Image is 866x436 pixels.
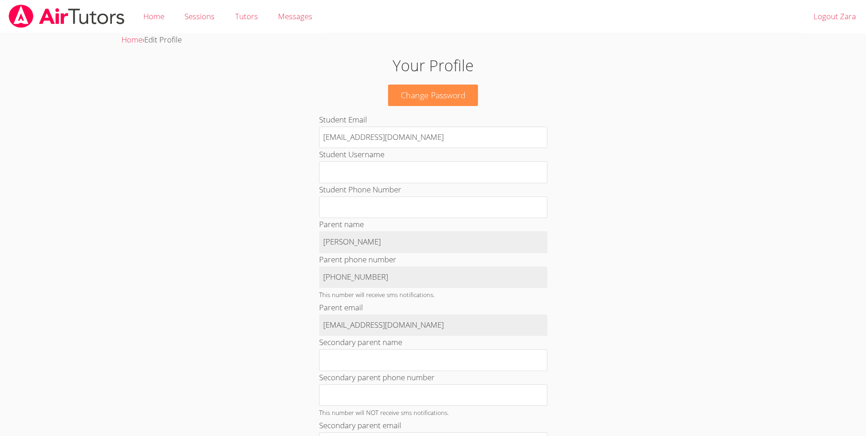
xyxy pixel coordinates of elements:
[121,33,745,47] div: ›
[121,34,142,45] a: Home
[319,337,402,347] label: Secondary parent name
[319,420,401,431] label: Secondary parent email
[278,11,312,21] span: Messages
[8,5,126,28] img: airtutors_banner-c4298cdbf04f3fff15de1276eac7730deb9818008684d7c2e4769d2f7ddbe033.png
[199,54,667,77] h1: Your Profile
[319,372,435,383] label: Secondary parent phone number
[319,302,363,313] label: Parent email
[319,408,449,417] small: This number will NOT receive sms notifications.
[388,85,478,106] a: Change Password
[319,149,384,160] label: Student Username
[319,290,435,299] small: This number will receive sms notifications.
[319,219,364,229] label: Parent name
[319,254,396,265] label: Parent phone number
[319,114,367,125] label: Student Email
[144,34,182,45] span: Edit Profile
[319,184,401,195] label: Student Phone Number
